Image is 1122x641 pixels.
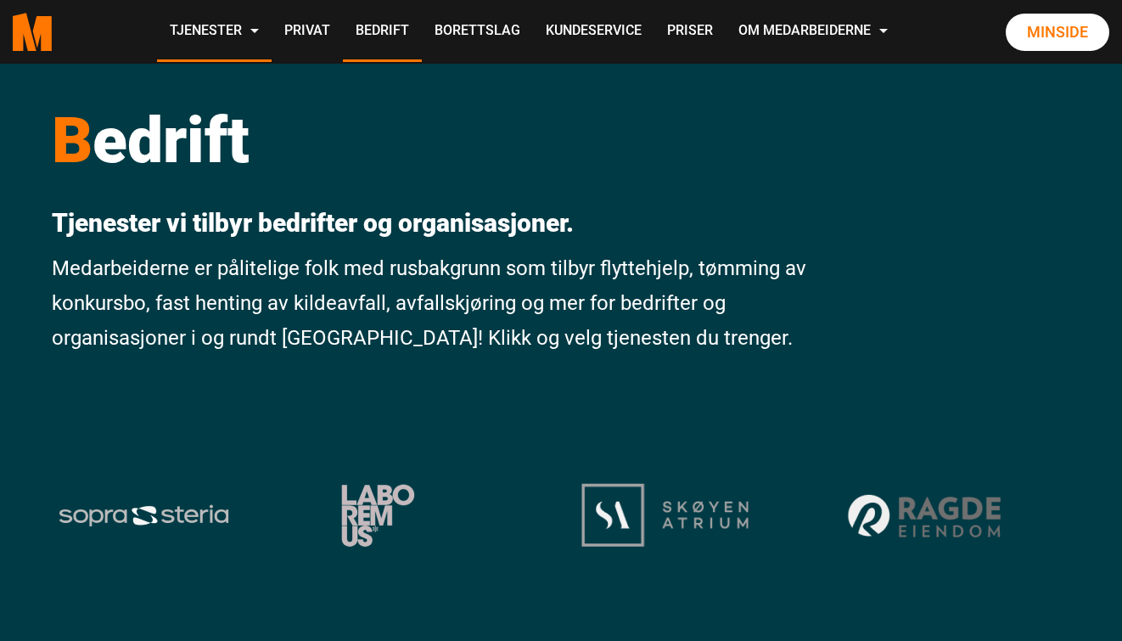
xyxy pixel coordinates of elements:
h1: edrift [52,102,810,178]
p: Medarbeiderne er pålitelige folk med rusbakgrunn som tilbyr flyttehjelp, tømming av konkursbo, fa... [52,251,810,355]
a: Om Medarbeiderne [726,2,900,62]
img: logo okbnbonwi65nevcbb1i9s8fi7cq4v3pheurk5r3yf4 [581,483,749,547]
img: sopra steria logo [58,503,230,527]
p: Tjenester vi tilbyr bedrifter og organisasjoner. [52,208,810,239]
a: Bedrift [343,2,422,62]
a: Borettslag [422,2,533,62]
img: ragde okbn97d8gwrerwy0sgwppcyprqy9juuzeksfkgscu8 2 [843,489,1009,542]
a: Kundeservice [533,2,654,62]
img: Laboremus logo og 1 [319,484,437,547]
a: Privat [272,2,343,62]
span: B [52,103,93,177]
a: Priser [654,2,726,62]
a: Tjenester [157,2,272,62]
a: Minside [1006,14,1109,51]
